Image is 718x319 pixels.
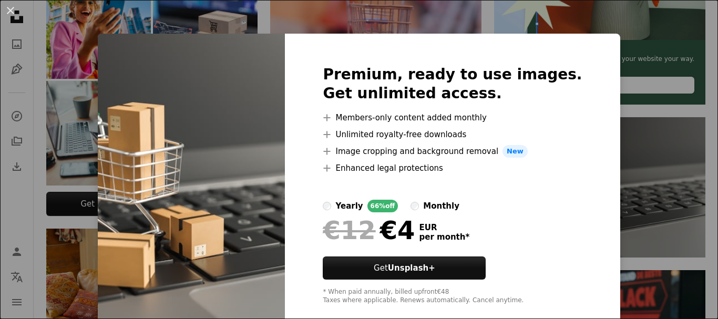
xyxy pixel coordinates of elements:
[323,202,331,210] input: yearly66%off
[323,217,375,244] span: €12
[502,145,528,158] span: New
[323,111,582,124] li: Members-only content added monthly
[335,200,363,212] div: yearly
[367,200,398,212] div: 66% off
[419,223,469,232] span: EUR
[323,288,582,305] div: * When paid annually, billed upfront €48 Taxes where applicable. Renews automatically. Cancel any...
[323,128,582,141] li: Unlimited royalty-free downloads
[423,200,459,212] div: monthly
[419,232,469,242] span: per month *
[323,145,582,158] li: Image cropping and background removal
[323,256,486,280] button: GetUnsplash+
[388,263,435,273] strong: Unsplash+
[411,202,419,210] input: monthly
[323,217,415,244] div: €4
[323,162,582,174] li: Enhanced legal protections
[323,65,582,103] h2: Premium, ready to use images. Get unlimited access.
